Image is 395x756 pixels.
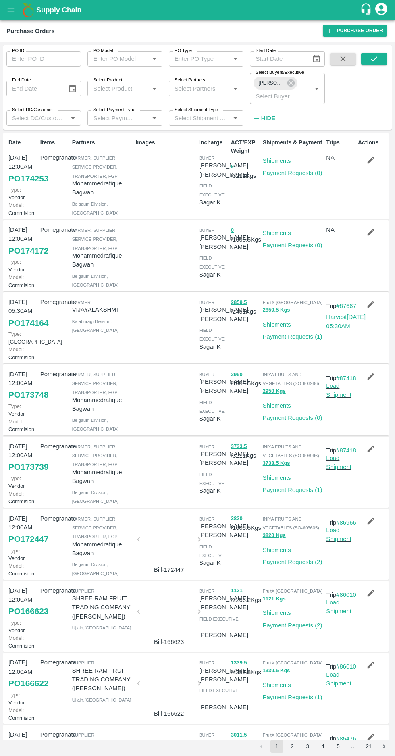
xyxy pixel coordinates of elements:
[142,709,196,718] p: Bill-166622
[263,531,286,540] button: 3820 Kgs
[8,475,37,490] p: Vendor
[326,153,355,162] p: NA
[263,387,286,396] button: 2950 Kgs
[263,242,322,248] a: Payment Requests (0)
[326,314,366,329] a: Harvest[DATE] 05:30AM
[263,594,286,604] button: 1121 Kgs
[263,738,290,748] button: 3011.5 Kgs
[72,468,133,486] p: Mohammedrafique Bagwan
[40,153,69,162] p: Pomegranate
[171,113,228,123] input: Select Shipment Type
[301,740,314,753] button: Go to page 3
[40,730,69,739] p: Pomegranate
[2,1,20,19] button: open drawer
[231,370,260,388] p: / 1605.5 Kgs
[263,138,323,147] p: Shipments & Payment
[199,377,248,396] p: [PERSON_NAME] [PERSON_NAME]
[8,225,37,244] p: [DATE] 12:00AM
[231,658,247,668] button: 1339.5
[149,113,160,123] button: Open
[72,319,119,333] span: Kalaburagi Division , [GEOGRAPHIC_DATA]
[291,542,296,554] div: |
[199,486,228,495] p: Sagar K
[326,662,356,671] p: Trip
[231,225,260,244] p: / 1605.5 Kgs
[199,300,214,305] span: buyer
[8,707,24,713] span: Model:
[358,138,387,147] p: Actions
[336,447,356,454] a: #87418
[175,48,192,54] label: PO Type
[199,522,248,540] p: [PERSON_NAME] [PERSON_NAME]
[263,158,291,164] a: Shipments
[263,402,291,409] a: Shipments
[326,455,351,470] a: Load Shipment
[8,186,37,201] p: Vendor
[326,138,355,147] p: Trips
[230,54,241,64] button: Open
[72,300,91,305] span: Farmer
[326,527,351,542] a: Load Shipment
[231,442,260,460] p: / 3211 Kgs
[263,622,322,629] a: Payment Requests (2)
[90,83,146,94] input: Select Product
[291,225,296,237] div: |
[291,605,296,617] div: |
[8,201,37,217] p: Commision
[40,514,69,523] p: Pomegranate
[8,475,21,481] span: Type:
[72,589,94,594] span: Supplier
[8,547,37,562] p: Vendor
[8,460,48,474] a: PO173739
[199,198,228,207] p: Sagar K
[12,107,53,113] label: Select DC/Customer
[8,562,37,577] p: Commision
[8,187,21,193] span: Type:
[263,559,322,565] a: Payment Requests (2)
[250,51,305,67] input: Start Date
[263,372,319,386] span: INIYA FRUITS AND VEGETABLES (SO-603996)
[8,676,48,691] a: PO166622
[199,256,225,269] span: field executive
[254,740,392,753] nav: pagination navigation
[199,270,228,279] p: Sagar K
[8,370,37,388] p: [DATE] 12:00AM
[199,660,214,665] span: buyer
[8,619,37,634] p: Vendor
[9,113,65,123] input: Select DC/Customer
[263,459,290,468] button: 3733.5 Kgs
[36,4,360,16] a: Supply Chain
[378,740,391,753] button: Go to next page
[231,586,260,605] p: / 2266.2 Kgs
[199,138,228,147] p: Incharge
[199,233,248,251] p: [PERSON_NAME] [PERSON_NAME]
[199,631,248,639] p: [PERSON_NAME]
[8,202,24,208] span: Model:
[65,81,80,96] button: Choose date
[68,113,78,123] button: Open
[231,514,243,523] button: 3820
[263,682,291,688] a: Shipments
[263,444,319,458] span: INIYA FRUITS AND VEGETABLES (SO-603996)
[309,51,324,67] button: Choose date
[362,740,375,753] button: Go to page 21
[93,77,122,83] label: Select Product
[72,418,119,431] span: Belgaum Division , [GEOGRAPHIC_DATA]
[199,372,214,377] span: buyer
[72,179,133,197] p: Mohammedrafique Bagwan
[336,591,356,598] a: #86010
[326,225,355,234] p: NA
[8,514,37,532] p: [DATE] 12:00AM
[93,48,113,54] label: PO Model
[142,637,196,646] p: Bill-166623
[6,51,81,67] input: Enter PO ID
[72,396,133,414] p: Mohammedrafique Bagwan
[231,731,247,740] button: 3011.5
[263,300,323,305] span: FruitX [GEOGRAPHIC_DATA]
[199,444,214,449] span: buyer
[231,658,260,677] p: / 4385.8 Kgs
[8,244,48,258] a: PO174172
[263,589,323,594] span: FruitX [GEOGRAPHIC_DATA]
[12,77,31,83] label: End Date
[72,444,118,467] span: Farmer, Supplier, Service Provider, Transporter, FGP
